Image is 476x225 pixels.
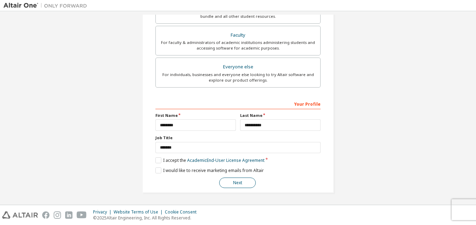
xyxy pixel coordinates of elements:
label: Last Name [240,113,321,118]
div: Website Terms of Use [114,209,165,215]
a: Academic End-User License Agreement [187,157,264,163]
img: Altair One [3,2,91,9]
div: Privacy [93,209,114,215]
label: I accept the [155,157,264,163]
p: © 2025 Altair Engineering, Inc. All Rights Reserved. [93,215,201,221]
label: Job Title [155,135,321,141]
label: First Name [155,113,236,118]
img: instagram.svg [54,211,61,219]
img: facebook.svg [42,211,49,219]
button: Next [219,178,256,188]
img: altair_logo.svg [2,211,38,219]
div: Your Profile [155,98,321,109]
img: linkedin.svg [65,211,72,219]
div: Cookie Consent [165,209,201,215]
label: I would like to receive marketing emails from Altair [155,167,264,173]
div: For faculty & administrators of academic institutions administering students and accessing softwa... [160,40,316,51]
img: youtube.svg [77,211,87,219]
div: Everyone else [160,62,316,72]
div: Faculty [160,30,316,40]
div: For individuals, businesses and everyone else looking to try Altair software and explore our prod... [160,72,316,83]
